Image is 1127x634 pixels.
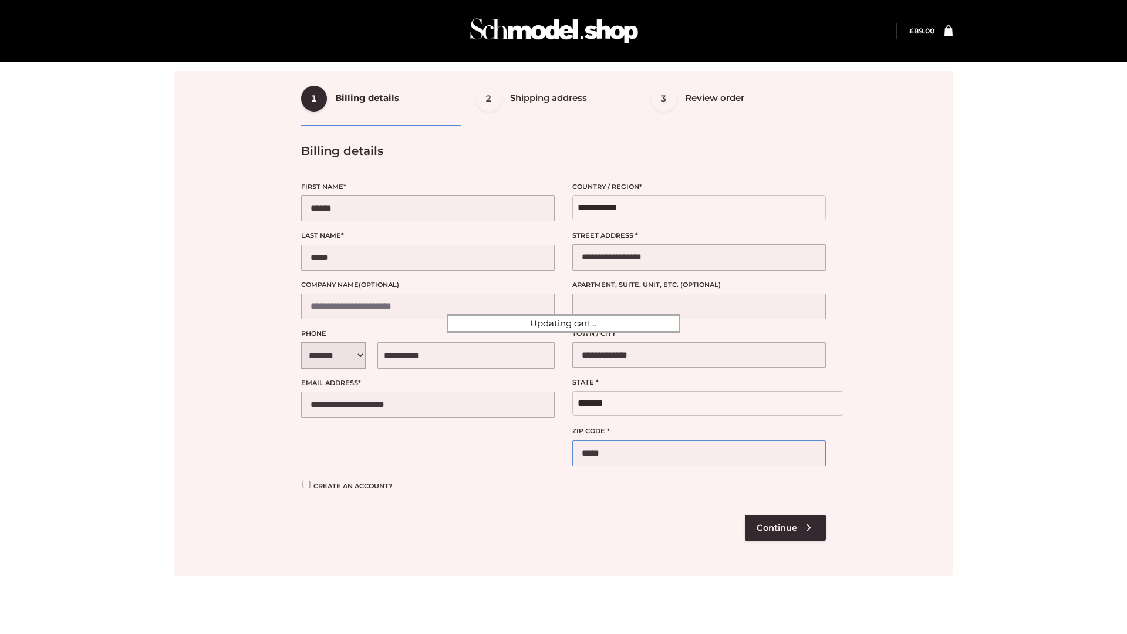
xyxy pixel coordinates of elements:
img: Schmodel Admin 964 [466,8,642,54]
span: £ [909,26,914,35]
a: £89.00 [909,26,934,35]
div: Updating cart... [447,314,680,333]
bdi: 89.00 [909,26,934,35]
